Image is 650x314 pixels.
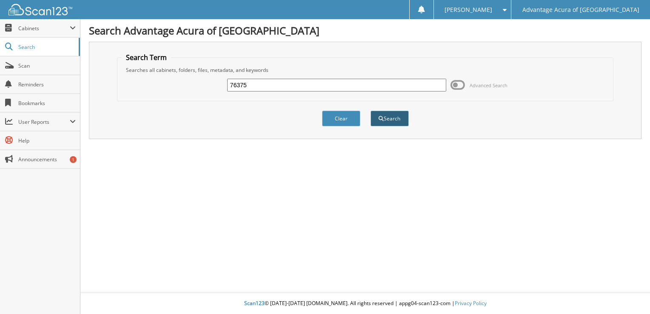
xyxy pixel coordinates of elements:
span: [PERSON_NAME] [445,7,492,12]
h1: Search Advantage Acura of [GEOGRAPHIC_DATA] [89,23,641,37]
span: Scan123 [244,300,265,307]
span: Cabinets [18,25,70,32]
button: Clear [322,111,360,126]
div: © [DATE]-[DATE] [DOMAIN_NAME]. All rights reserved | appg04-scan123-com | [80,293,650,314]
div: Searches all cabinets, folders, files, metadata, and keywords [122,66,609,74]
div: 1 [70,156,77,163]
span: User Reports [18,118,70,126]
span: Scan [18,62,76,69]
span: Announcements [18,156,76,163]
span: Advantage Acura of [GEOGRAPHIC_DATA] [522,7,639,12]
span: Bookmarks [18,100,76,107]
span: Reminders [18,81,76,88]
img: scan123-logo-white.svg [9,4,72,15]
span: Advanced Search [470,82,507,88]
legend: Search Term [122,53,171,62]
span: Help [18,137,76,144]
a: Privacy Policy [455,300,487,307]
span: Search [18,43,74,51]
button: Search [371,111,409,126]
